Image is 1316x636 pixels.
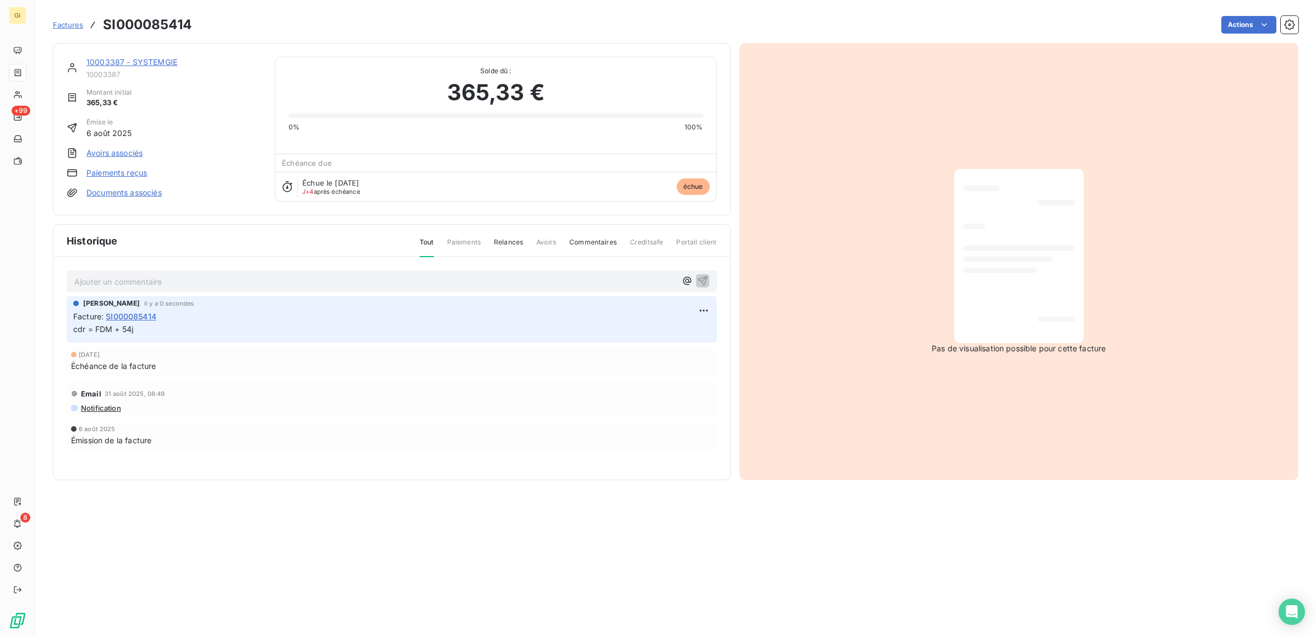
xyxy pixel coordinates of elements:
[79,351,100,358] span: [DATE]
[494,237,523,256] span: Relances
[289,66,703,76] span: Solde dû :
[86,167,147,178] a: Paiements reçus
[1221,16,1276,34] button: Actions
[12,106,30,116] span: +99
[302,188,313,195] span: J+4
[447,76,545,109] span: 365,33 €
[83,298,140,308] span: [PERSON_NAME]
[73,324,133,334] span: cdr = FDM + 54j
[302,188,360,195] span: après échéance
[282,159,332,167] span: Échéance due
[53,19,83,30] a: Factures
[81,389,101,398] span: Email
[103,15,192,35] h3: SI000085414
[684,122,703,132] span: 100%
[53,20,83,29] span: Factures
[9,7,26,24] div: GI
[86,70,262,79] span: 10003387
[86,57,177,67] a: 10003387 - SYSTEMGIE
[677,178,710,195] span: échue
[106,311,156,322] span: SI000085414
[1279,599,1305,625] div: Open Intercom Messenger
[9,612,26,629] img: Logo LeanPay
[289,122,300,132] span: 0%
[86,88,132,97] span: Montant initial
[569,237,617,256] span: Commentaires
[86,127,132,139] span: 6 août 2025
[86,97,132,108] span: 365,33 €
[80,404,121,412] span: Notification
[20,513,30,523] span: 8
[67,233,118,248] span: Historique
[536,237,556,256] span: Avoirs
[73,311,104,322] span: Facture :
[71,434,151,446] span: Émission de la facture
[86,117,132,127] span: Émise le
[447,237,481,256] span: Paiements
[144,300,194,307] span: il y a 0 secondes
[420,237,434,257] span: Tout
[86,187,162,198] a: Documents associés
[932,343,1106,354] span: Pas de visualisation possible pour cette facture
[676,237,716,256] span: Portail client
[71,360,156,372] span: Échéance de la facture
[302,178,359,187] span: Échue le [DATE]
[86,148,143,159] a: Avoirs associés
[105,390,165,397] span: 31 août 2025, 08:49
[79,426,116,432] span: 6 août 2025
[630,237,664,256] span: Creditsafe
